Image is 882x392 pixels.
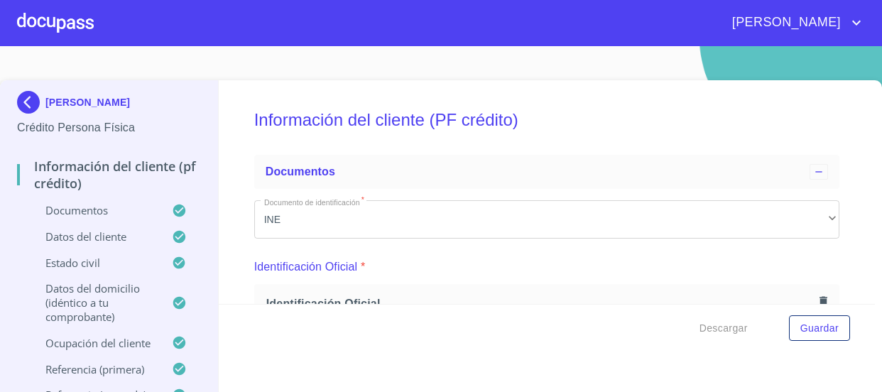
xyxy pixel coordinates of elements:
span: [PERSON_NAME] [722,11,848,34]
p: Datos del domicilio (idéntico a tu comprobante) [17,281,172,324]
button: Guardar [789,315,850,342]
h5: Información del cliente (PF crédito) [254,91,840,149]
p: Identificación Oficial [254,258,358,276]
p: Referencia (primera) [17,362,172,376]
button: Descargar [694,315,753,342]
p: Estado Civil [17,256,172,270]
p: Información del cliente (PF crédito) [17,158,201,192]
button: account of current user [722,11,865,34]
div: Documentos [254,155,840,189]
p: [PERSON_NAME] [45,97,130,108]
img: Docupass spot blue [17,91,45,114]
p: Ocupación del Cliente [17,336,172,350]
div: [PERSON_NAME] [17,91,201,119]
span: Descargar [699,320,748,337]
p: Crédito Persona Física [17,119,201,136]
span: Identificación Oficial [266,296,814,311]
span: Documentos [266,165,335,178]
p: Datos del cliente [17,229,172,244]
div: INE [254,200,840,239]
p: Documentos [17,203,172,217]
span: Guardar [800,320,839,337]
